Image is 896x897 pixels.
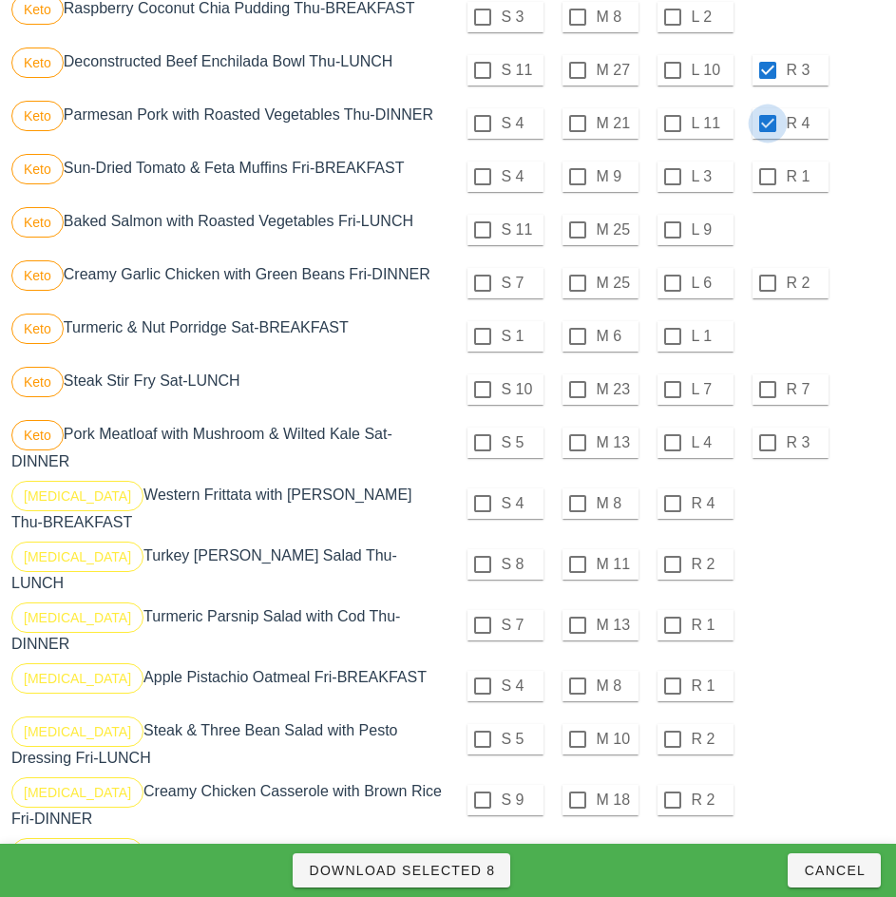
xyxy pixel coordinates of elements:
[24,482,131,510] span: [MEDICAL_DATA]
[597,327,635,346] label: M 6
[24,102,51,130] span: Keto
[803,863,866,878] span: Cancel
[692,114,730,133] label: L 11
[502,8,540,27] label: S 3
[8,257,448,310] div: Creamy Garlic Chicken with Green Beans Fri-DINNER
[597,555,635,574] label: M 11
[502,380,540,399] label: S 10
[787,274,825,293] label: R 2
[8,599,448,659] div: Turmeric Parsnip Salad with Cod Thu-DINNER
[502,555,540,574] label: S 8
[24,208,51,237] span: Keto
[597,730,635,749] label: M 10
[692,730,730,749] label: R 2
[692,616,730,635] label: R 1
[692,494,730,513] label: R 4
[24,717,131,746] span: [MEDICAL_DATA]
[597,167,635,186] label: M 9
[502,730,540,749] label: S 5
[597,220,635,239] label: M 25
[8,150,448,203] div: Sun-Dried Tomato & Feta Muffins Fri-BREAKFAST
[502,114,540,133] label: S 4
[24,48,51,77] span: Keto
[692,677,730,696] label: R 1
[502,791,540,810] label: S 9
[8,44,448,97] div: Deconstructed Beef Enchilada Bowl Thu-LUNCH
[8,834,448,895] div: Egg & Spinach Feta Bowl with Turkey Sausage Sat-BREAKFAST
[692,274,730,293] label: L 6
[787,380,825,399] label: R 7
[502,61,540,80] label: S 11
[24,664,131,693] span: [MEDICAL_DATA]
[692,220,730,239] label: L 9
[597,61,635,80] label: M 27
[692,433,730,452] label: L 4
[597,380,635,399] label: M 23
[597,494,635,513] label: M 8
[692,555,730,574] label: R 2
[24,315,51,343] span: Keto
[24,839,131,868] span: [MEDICAL_DATA]
[692,380,730,399] label: L 7
[8,203,448,257] div: Baked Salmon with Roasted Vegetables Fri-LUNCH
[24,155,51,183] span: Keto
[24,543,131,571] span: [MEDICAL_DATA]
[597,274,635,293] label: M 25
[24,603,131,632] span: [MEDICAL_DATA]
[787,433,825,452] label: R 3
[8,477,448,538] div: Western Frittata with [PERSON_NAME] Thu-BREAKFAST
[24,778,131,807] span: [MEDICAL_DATA]
[692,167,730,186] label: L 3
[502,677,540,696] label: S 4
[502,616,540,635] label: S 7
[8,416,448,477] div: Pork Meatloaf with Mushroom & Wilted Kale Sat-DINNER
[597,433,635,452] label: M 13
[597,616,635,635] label: M 13
[597,114,635,133] label: M 21
[597,8,635,27] label: M 8
[24,368,51,396] span: Keto
[24,421,51,449] span: Keto
[597,791,635,810] label: M 18
[787,167,825,186] label: R 1
[502,274,540,293] label: S 7
[597,677,635,696] label: M 8
[293,853,510,887] button: Download Selected 8
[692,61,730,80] label: L 10
[8,773,448,834] div: Creamy Chicken Casserole with Brown Rice Fri-DINNER
[788,853,881,887] button: Cancel
[502,494,540,513] label: S 4
[692,8,730,27] label: L 2
[8,538,448,599] div: Turkey [PERSON_NAME] Salad Thu-LUNCH
[8,310,448,363] div: Turmeric & Nut Porridge Sat-BREAKFAST
[787,61,825,80] label: R 3
[502,220,540,239] label: S 11
[8,713,448,773] div: Steak & Three Bean Salad with Pesto Dressing Fri-LUNCH
[502,433,540,452] label: S 5
[692,791,730,810] label: R 2
[502,167,540,186] label: S 4
[24,261,51,290] span: Keto
[8,659,448,713] div: Apple Pistachio Oatmeal Fri-BREAKFAST
[8,97,448,150] div: Parmesan Pork with Roasted Vegetables Thu-DINNER
[8,363,448,416] div: Steak Stir Fry Sat-LUNCH
[502,327,540,346] label: S 1
[692,327,730,346] label: L 1
[308,863,495,878] span: Download Selected 8
[787,114,825,133] label: R 4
